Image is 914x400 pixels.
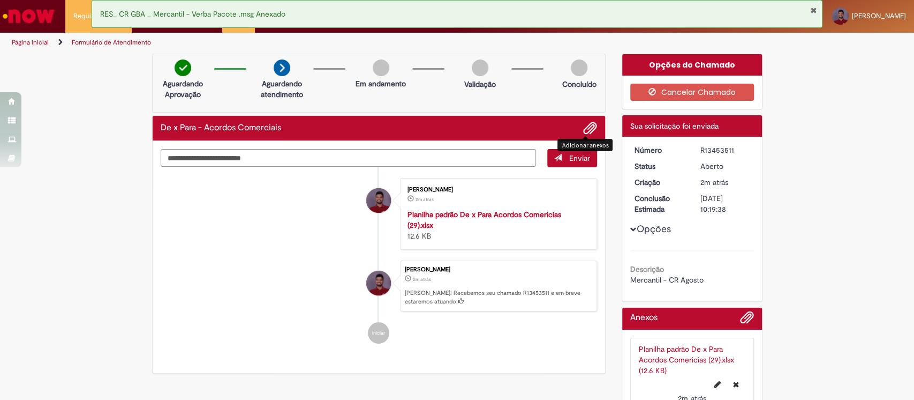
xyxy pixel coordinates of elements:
button: Fechar Notificação [810,6,817,14]
button: Enviar [547,149,597,167]
img: ServiceNow [1,5,56,27]
div: Joao Gabriel Costa Cassimiro [366,271,391,295]
ul: Trilhas de página [8,33,601,53]
time: 27/08/2025 16:19:34 [700,177,728,187]
span: RES_ CR GBA _ Mercantil - Verba Pacote .msg Anexado [100,9,285,19]
div: Opções do Chamado [622,54,762,76]
img: img-circle-grey.png [571,60,587,76]
div: 27/08/2025 16:19:34 [700,177,750,188]
b: Descrição [630,264,664,274]
p: Em andamento [356,78,406,89]
h2: Anexos [630,313,658,323]
img: img-circle-grey.png [472,60,488,76]
div: Aberto [700,161,750,172]
p: [PERSON_NAME]! Recebemos seu chamado R13453511 e em breve estaremos atuando. [405,289,591,306]
button: Cancelar Chamado [630,84,754,101]
button: Adicionar anexos [583,121,597,135]
span: Enviar [569,153,590,163]
button: Excluir Planilha padrão De x Para Acordos Comericias (29).xlsx [727,376,745,393]
p: Validação [464,79,496,90]
span: 2m atrás [700,177,728,187]
a: Formulário de Atendimento [72,38,151,47]
time: 27/08/2025 16:19:34 [413,276,431,283]
span: [PERSON_NAME] [852,11,906,20]
img: arrow-next.png [274,60,290,76]
div: Joao Gabriel Costa Cassimiro [366,188,391,213]
div: R13453511 [700,145,750,155]
div: 12.6 KB [407,209,586,241]
li: Joao Gabriel Costa Cassimiro [161,261,598,312]
ul: Histórico de tíquete [161,167,598,355]
button: Adicionar anexos [740,310,754,330]
p: Aguardando atendimento [256,78,308,100]
div: [PERSON_NAME] [407,187,586,193]
span: Requisições [73,11,111,21]
div: [DATE] 10:19:38 [700,193,750,214]
a: Planilha padrão De x Para Acordos Comericias (29).xlsx [407,210,561,230]
p: Aguardando Aprovação [157,78,209,100]
textarea: Digite sua mensagem aqui... [161,149,537,167]
h2: De x Para - Acordos Comerciais Histórico de tíquete [161,123,281,133]
a: Página inicial [12,38,49,47]
dt: Conclusão Estimada [626,193,692,214]
dt: Criação [626,177,692,188]
span: 2m atrás [416,196,434,203]
p: Concluído [562,79,596,90]
span: Mercantil - CR Agosto [630,275,704,285]
a: Planilha padrão De x Para Acordos Comericias (29).xlsx (12.6 KB) [639,344,734,375]
div: [PERSON_NAME] [405,266,591,273]
dt: Número [626,145,692,155]
div: Adicionar anexos [557,139,613,151]
img: img-circle-grey.png [373,60,389,76]
img: check-circle-green.png [175,60,191,76]
dt: Status [626,161,692,172]
span: 2m atrás [413,276,431,283]
span: Sua solicitação foi enviada [630,121,719,131]
button: Editar nome de arquivo Planilha padrão De x Para Acordos Comericias (29).xlsx [708,376,727,393]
